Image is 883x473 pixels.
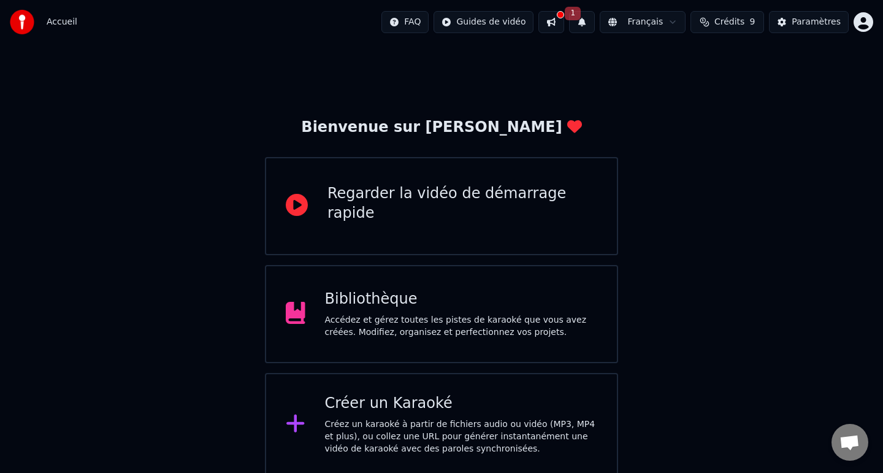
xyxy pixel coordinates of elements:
div: Regarder la vidéo de démarrage rapide [327,184,597,223]
span: Accueil [47,16,77,28]
div: Bibliothèque [325,290,598,309]
span: 1 [565,7,581,20]
div: Paramètres [792,16,841,28]
div: Créez un karaoké à partir de fichiers audio ou vidéo (MP3, MP4 et plus), ou collez une URL pour g... [325,418,598,455]
button: Crédits9 [690,11,764,33]
div: Accédez et gérez toutes les pistes de karaoké que vous avez créées. Modifiez, organisez et perfec... [325,314,598,339]
div: Bienvenue sur [PERSON_NAME] [301,118,581,137]
button: Paramètres [769,11,849,33]
div: Ouvrir le chat [831,424,868,461]
span: Crédits [714,16,744,28]
button: 1 [569,11,595,33]
button: FAQ [381,11,429,33]
button: Guides de vidéo [434,11,533,33]
span: 9 [749,16,755,28]
img: youka [10,10,34,34]
nav: breadcrumb [47,16,77,28]
div: Créer un Karaoké [325,394,598,413]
